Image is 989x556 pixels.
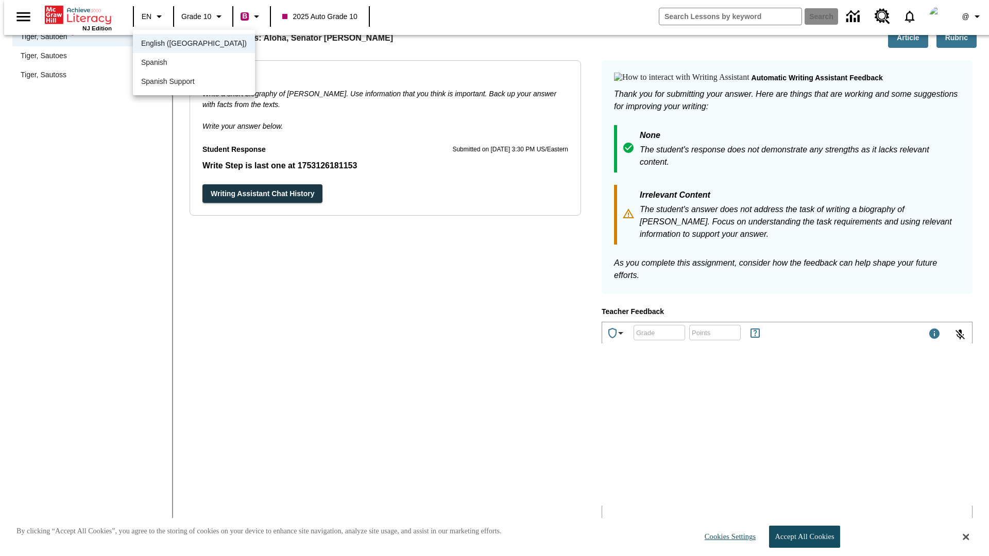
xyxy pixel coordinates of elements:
button: Accept All Cookies [769,526,840,548]
span: English ([GEOGRAPHIC_DATA]) [141,38,247,49]
span: Spanish Support [141,76,195,87]
p: By clicking “Accept All Cookies”, you agree to the storing of cookies on your device to enhance s... [16,526,502,536]
button: Close [963,532,969,542]
button: Cookies Settings [695,526,760,547]
body: Type your response here. [4,8,150,18]
span: Spanish [141,57,167,68]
